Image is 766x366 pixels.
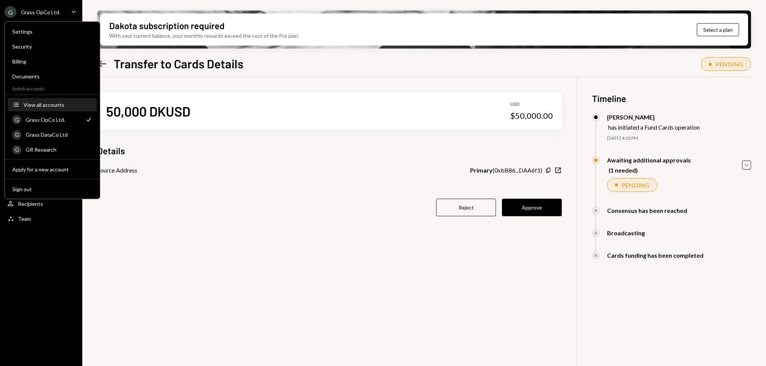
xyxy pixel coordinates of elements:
div: Grass OpCo Ltd. [26,117,80,123]
div: Broadcasting [607,229,645,236]
div: G [12,145,21,154]
a: GGrass DataCo Ltd [8,128,97,141]
a: Team [4,212,78,225]
div: Documents [12,73,92,80]
div: With your current balance, your monthly rewards exceed the cost of the Pro plan. [109,32,299,40]
div: Billing [12,58,92,65]
div: Cards funding has been completed [607,252,704,259]
a: Security [8,40,97,53]
div: Dakota subscription required [109,19,224,32]
a: GGR Research [8,143,97,156]
div: Security [12,43,92,50]
div: Grass DataCo Ltd [26,131,92,138]
div: [PERSON_NAME] [607,114,700,121]
div: Team [18,215,31,222]
div: has initiated a Fund Cards operation [608,124,700,131]
div: (1 needed) [609,167,691,174]
div: [DATE] 4:28 PM [607,135,751,142]
a: Documents [8,69,97,83]
div: G [4,6,16,18]
div: G [12,115,21,124]
button: View all accounts [8,98,97,112]
div: Switch accounts [5,84,100,91]
div: Awaiting additional approvals [607,156,691,164]
button: Sign out [8,183,97,196]
button: Approve [502,199,562,216]
div: PENDING [716,61,743,68]
div: GR Research [26,146,92,153]
div: G [12,130,21,139]
button: Reject [436,199,496,216]
div: Source Address [97,166,137,175]
b: Primary [470,166,493,175]
h3: Timeline [592,92,751,105]
div: $50,000.00 [510,111,553,121]
div: Grass OpCo Ltd. [21,9,60,15]
a: Recipients [4,197,78,210]
a: Settings [8,25,97,38]
div: View all accounts [24,102,92,108]
div: USD [510,101,553,108]
h3: Details [97,145,125,157]
h1: Transfer to Cards Details [114,56,243,71]
div: Apply for a new account [12,166,92,173]
div: PENDING [622,182,649,189]
div: Settings [12,28,92,35]
a: Billing [8,55,97,68]
button: Apply for a new account [8,163,97,176]
div: Recipients [18,201,43,207]
div: Consensus has been reached [607,207,687,214]
div: ( 0xbB86...DAA6f1 ) [470,166,542,175]
button: Select a plan [697,23,739,36]
div: 50,000 DKUSD [106,103,190,120]
div: Sign out [12,186,92,192]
